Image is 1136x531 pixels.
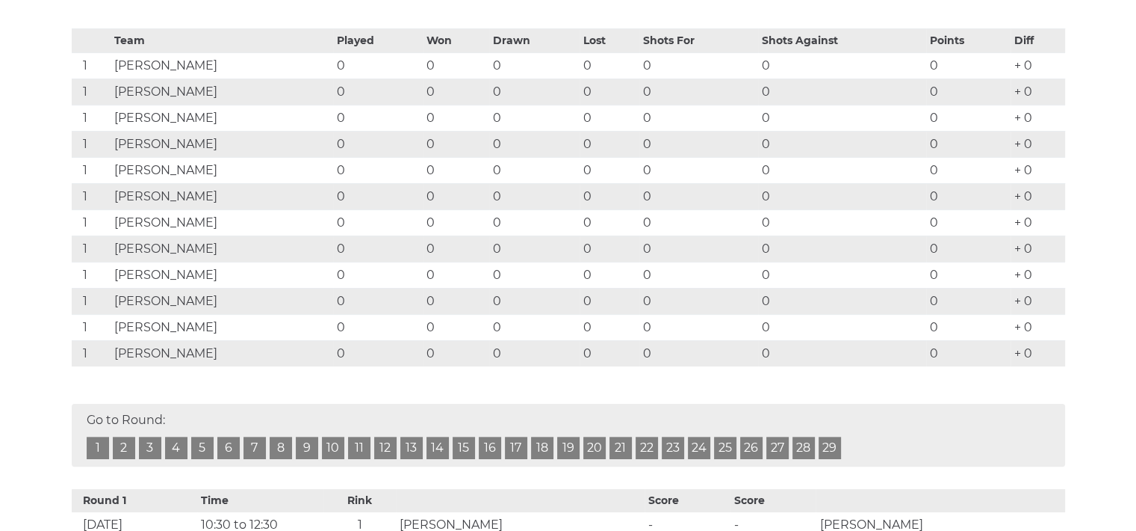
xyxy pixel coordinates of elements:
td: 1 [72,288,111,314]
td: 0 [639,262,758,288]
td: 0 [423,288,489,314]
td: 0 [926,157,1011,183]
td: 0 [423,314,489,340]
td: 0 [333,183,423,209]
td: 1 [72,236,111,262]
td: + 0 [1011,183,1065,209]
th: Diff [1011,28,1065,52]
a: 27 [766,437,789,459]
td: 0 [926,183,1011,209]
a: 13 [400,437,423,459]
td: 0 [580,131,639,157]
td: 0 [580,288,639,314]
a: 7 [243,437,266,459]
td: 0 [333,52,423,79]
th: Score [645,489,730,512]
td: 0 [758,340,926,366]
td: + 0 [1011,105,1065,131]
td: 0 [333,79,423,105]
td: [PERSON_NAME] [111,79,333,105]
td: + 0 [1011,236,1065,262]
td: 0 [639,79,758,105]
td: 0 [423,79,489,105]
td: 1 [72,262,111,288]
td: 0 [926,262,1011,288]
th: Team [111,28,333,52]
a: 19 [557,437,580,459]
td: 1 [72,340,111,366]
td: 0 [639,314,758,340]
a: 10 [322,437,344,459]
td: 0 [489,183,580,209]
td: 0 [639,236,758,262]
td: 0 [580,79,639,105]
td: 0 [489,131,580,157]
td: 0 [580,52,639,79]
td: 0 [333,131,423,157]
a: 15 [453,437,475,459]
td: + 0 [1011,131,1065,157]
td: 0 [639,183,758,209]
td: 0 [926,209,1011,236]
th: Lost [580,28,639,52]
a: 21 [609,437,632,459]
th: Round 1 [72,489,198,512]
td: 0 [758,314,926,340]
a: 1 [87,437,109,459]
td: + 0 [1011,79,1065,105]
td: 0 [926,79,1011,105]
td: 0 [639,209,758,236]
td: 0 [926,288,1011,314]
td: 0 [926,236,1011,262]
td: 0 [580,314,639,340]
td: 1 [72,183,111,209]
td: 0 [580,157,639,183]
td: + 0 [1011,209,1065,236]
div: Go to Round: [72,404,1065,467]
td: 1 [72,131,111,157]
td: 0 [639,52,758,79]
td: [PERSON_NAME] [111,183,333,209]
td: 0 [580,340,639,366]
a: 12 [374,437,397,459]
td: 0 [926,131,1011,157]
td: 0 [758,131,926,157]
td: 0 [639,340,758,366]
td: 0 [489,157,580,183]
a: 14 [426,437,449,459]
td: 0 [423,262,489,288]
td: 0 [580,183,639,209]
td: 0 [580,209,639,236]
td: 0 [333,288,423,314]
td: 0 [580,236,639,262]
a: 9 [296,437,318,459]
td: 0 [639,157,758,183]
td: + 0 [1011,52,1065,79]
td: 1 [72,105,111,131]
td: 0 [639,288,758,314]
td: 0 [758,105,926,131]
td: [PERSON_NAME] [111,157,333,183]
td: 0 [489,236,580,262]
td: [PERSON_NAME] [111,262,333,288]
td: 0 [758,52,926,79]
td: 0 [333,236,423,262]
a: 2 [113,437,135,459]
a: 26 [740,437,763,459]
td: 1 [72,79,111,105]
td: 0 [423,209,489,236]
td: 1 [72,157,111,183]
td: 0 [926,340,1011,366]
td: 0 [423,340,489,366]
td: 0 [489,79,580,105]
td: 0 [758,236,926,262]
td: 0 [489,288,580,314]
td: 0 [758,157,926,183]
td: [PERSON_NAME] [111,52,333,79]
a: 23 [662,437,684,459]
th: Rink [323,489,396,512]
td: [PERSON_NAME] [111,105,333,131]
td: 0 [423,183,489,209]
td: 0 [423,52,489,79]
th: Time [197,489,323,512]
